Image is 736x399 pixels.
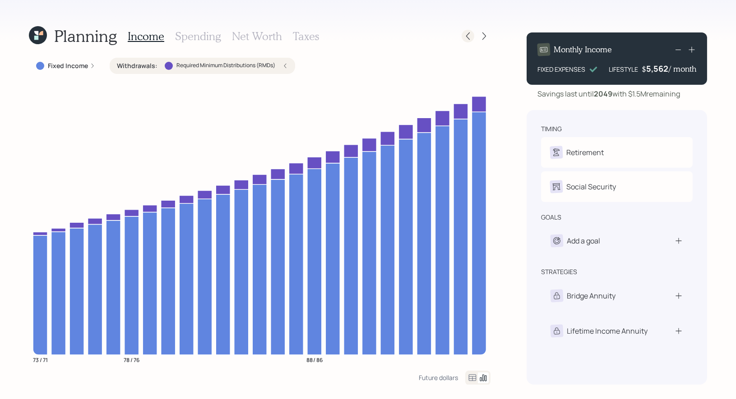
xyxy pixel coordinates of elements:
[541,267,577,276] div: strategies
[124,356,139,364] tspan: 78 / 76
[232,30,282,43] h3: Net Worth
[566,181,616,192] div: Social Security
[419,373,458,382] div: Future dollars
[175,30,221,43] h3: Spending
[567,326,648,336] div: Lifetime Income Annuity
[566,147,604,158] div: Retirement
[646,63,669,74] div: 5,562
[541,124,562,133] div: timing
[669,64,696,74] h4: / month
[567,235,600,246] div: Add a goal
[117,61,157,70] label: Withdrawals :
[128,30,164,43] h3: Income
[609,64,638,74] div: LIFESTYLE
[554,45,612,55] h4: Monthly Income
[567,290,616,301] div: Bridge Annuity
[176,62,275,69] label: Required Minimum Distributions (RMDs)
[642,64,646,74] h4: $
[594,89,612,99] b: 2049
[33,356,48,364] tspan: 73 / 71
[54,26,117,46] h1: Planning
[48,61,88,70] label: Fixed Income
[541,213,561,222] div: goals
[306,356,323,364] tspan: 88 / 86
[293,30,319,43] h3: Taxes
[537,64,585,74] div: FIXED EXPENSES
[537,88,680,99] div: Savings last until with $1.5M remaining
